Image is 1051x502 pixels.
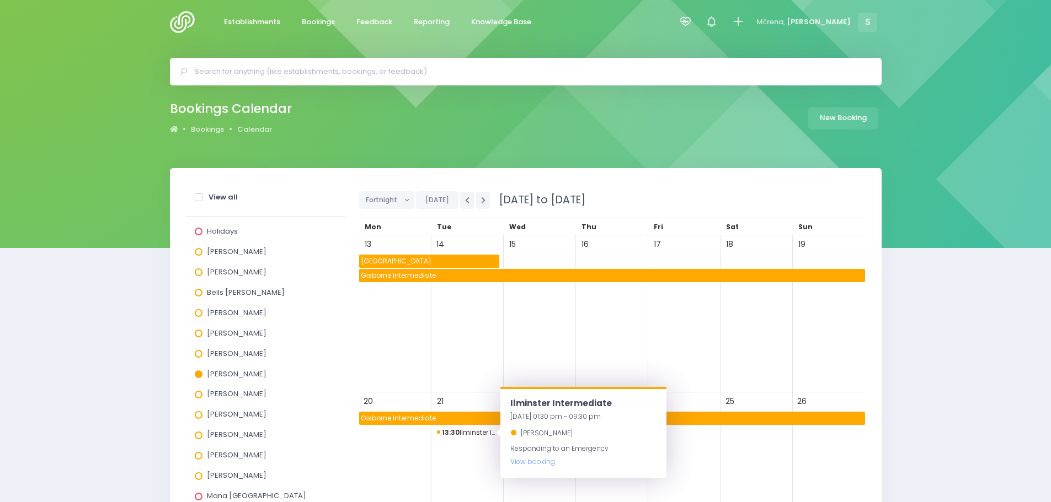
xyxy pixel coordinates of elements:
[794,237,809,252] span: 19
[414,17,450,28] span: Reporting
[510,397,612,409] span: Ilminster Intermediate
[510,457,555,466] a: View booking
[293,12,344,33] a: Bookings
[361,237,376,252] span: 13
[170,11,201,33] img: Logo
[794,394,809,409] span: 26
[442,428,460,437] strong: 13:30
[505,237,520,252] span: 15
[191,124,224,135] a: Bookings
[722,237,737,252] span: 18
[207,450,266,460] span: [PERSON_NAME]
[509,222,526,231] span: Wed
[650,237,665,252] span: 17
[209,192,238,202] strong: View all
[365,222,381,231] span: Mon
[207,287,285,298] span: Bells [PERSON_NAME]
[437,222,451,231] span: Tue
[492,192,585,207] span: [DATE] to [DATE]
[416,191,458,209] button: [DATE]
[581,222,596,231] span: Thu
[348,12,402,33] a: Feedback
[237,124,272,135] a: Calendar
[521,428,573,438] span: [PERSON_NAME]
[207,409,266,419] span: [PERSON_NAME]
[207,490,306,501] span: Mana [GEOGRAPHIC_DATA]
[207,388,266,399] span: [PERSON_NAME]
[359,191,415,209] button: Fortnight
[207,267,266,277] span: [PERSON_NAME]
[433,237,448,252] span: 14
[207,307,266,318] span: [PERSON_NAME]
[207,369,266,379] span: [PERSON_NAME]
[207,429,266,440] span: [PERSON_NAME]
[578,237,593,252] span: 16
[207,328,266,338] span: [PERSON_NAME]
[215,12,290,33] a: Establishments
[433,394,448,409] span: 21
[361,394,376,409] span: 20
[798,222,813,231] span: Sun
[356,17,392,28] span: Feedback
[207,226,238,236] span: Holidays
[195,63,866,80] input: Search for anything (like establishments, bookings, or feedback)
[207,348,266,359] span: [PERSON_NAME]
[302,17,335,28] span: Bookings
[654,222,663,231] span: Fri
[359,255,499,268] span: Makauri School
[756,17,785,28] span: Mōrena,
[462,12,541,33] a: Knowledge Base
[471,17,531,28] span: Knowledge Base
[787,17,851,28] span: [PERSON_NAME]
[722,394,737,409] span: 25
[405,12,459,33] a: Reporting
[510,444,609,466] span: Responding to an Emergency
[808,107,878,129] a: New Booking
[510,410,657,423] div: [DATE] 01:30 pm - 09:30 pm
[359,412,865,425] span: Gisborne Intermediate
[366,192,400,208] span: Fortnight
[359,269,865,282] span: Gisborne Intermediate
[207,470,266,481] span: [PERSON_NAME]
[207,246,266,257] span: [PERSON_NAME]
[170,101,292,116] h2: Bookings Calendar
[224,17,280,28] span: Establishments
[437,426,498,439] span: Ilminster Intermediate
[858,13,877,32] span: S
[726,222,739,231] span: Sat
